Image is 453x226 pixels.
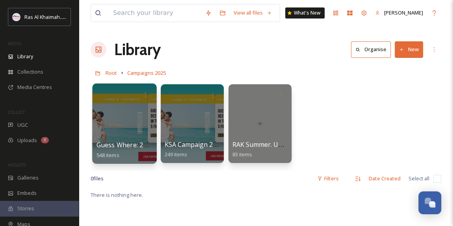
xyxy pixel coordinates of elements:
[97,151,119,158] span: 548 items
[165,140,223,149] span: KSA Campaign 2025
[351,41,395,57] a: Organise
[285,7,325,19] a: What's New
[232,141,412,158] a: RAK Summer. Unscripted - 2025 Summer Domestic Campaign83 items
[17,83,52,91] span: Media Centres
[17,53,33,60] span: Library
[371,5,427,20] a: [PERSON_NAME]
[114,38,161,61] a: Library
[17,189,37,197] span: Embeds
[106,69,117,76] span: Root
[408,175,429,182] span: Select all
[106,68,117,78] a: Root
[24,13,136,20] span: Ras Al Khaimah Tourism Development Authority
[165,151,187,158] span: 249 items
[127,69,166,76] span: Campaigns 2025
[109,4,201,22] input: Search your library
[384,9,423,16] span: [PERSON_NAME]
[17,137,37,144] span: Uploads
[17,68,43,76] span: Collections
[395,41,423,57] button: New
[8,41,22,46] span: MEDIA
[91,191,143,198] span: There is nothing here.
[97,141,213,159] a: Guess Where: 2025 Summer Campaign548 items
[165,141,223,158] a: KSA Campaign 2025249 items
[8,162,26,168] span: WIDGETS
[127,68,166,78] a: Campaigns 2025
[313,171,343,186] div: Filters
[97,141,213,149] span: Guess Where: 2025 Summer Campaign
[17,174,39,182] span: Galleries
[17,121,28,129] span: UGC
[351,41,391,57] button: Organise
[91,175,104,182] span: 0 file s
[8,109,25,115] span: COLLECT
[232,140,412,149] span: RAK Summer. Unscripted - 2025 Summer Domestic Campaign
[13,13,20,21] img: Logo_RAKTDA_RGB-01.png
[230,5,276,20] a: View all files
[232,151,252,158] span: 83 items
[418,191,441,214] button: Open Chat
[365,171,405,186] div: Date Created
[41,137,49,143] div: 8
[17,205,34,212] span: Stories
